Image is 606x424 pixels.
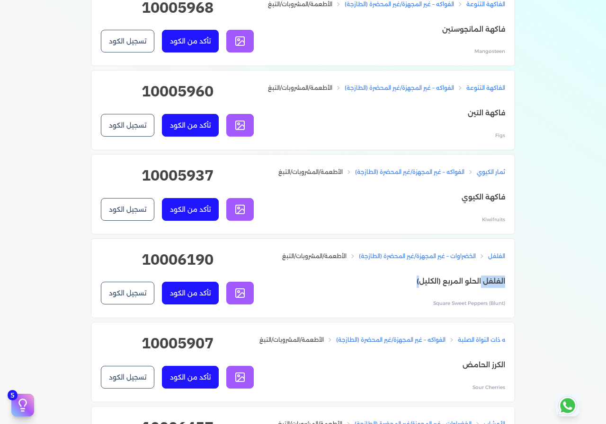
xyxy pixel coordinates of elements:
button: تأكد من الكود [162,282,219,304]
a: (الخضراوات – غير المجهزة/غير المحضرة (الطازجة [359,252,476,260]
a: الأطعمة/المشروبات/التبغ [259,336,324,344]
h2: 10005937 [101,164,254,194]
a: (الفواكه – غير المجهزة/غير المحضرة (الطازجة [355,168,464,176]
button: تسجيل الكود [101,198,154,221]
p: فاكهة المانجوستين [268,24,505,36]
p: فاكهة الكيوي [278,191,505,204]
button: تسجيل الكود [101,114,154,137]
a: الفلفل [488,252,505,260]
button: تأكد من الكود [162,30,219,52]
p: Sour Cherries [259,383,505,392]
p: الكرز الحامض [259,359,505,372]
h2: 10005960 [101,80,254,110]
p: Kiwifruits [278,215,505,225]
a: (الفواكه – غير المجهزة/غير المحضرة (الطازجة [345,84,454,92]
p: (الفلفل الحلو المربع (الكليل [282,276,505,288]
button: تسجيل الكود [101,366,154,389]
p: Mangosteen [268,47,505,56]
h2: 10005907 [101,332,254,362]
button: تأكد من الكود [162,198,219,221]
button: تأكد من الكود [162,114,219,137]
p: Square Sweet Peppers (Blunt) [282,299,505,308]
a: الأطعمة/المشروبات/التبغ [278,168,343,176]
span: 5 [8,390,18,400]
button: 5 [11,394,34,416]
a: الأطعمة/المشروبات/التبغ [268,84,332,92]
button: تأكد من الكود [162,366,219,389]
a: الفاكهة التنوعة [466,84,505,92]
button: تسجيل الكود [101,30,154,52]
a: ثمار الكيوي [477,168,505,176]
p: Figs [268,131,505,140]
a: الفواكه ذات النواة الصلبة [458,336,520,344]
p: فاكهة التين [268,107,505,120]
a: الأطعمة/المشروبات/التبغ [282,252,347,260]
a: (الفواكه – غير المجهزة/غير المحضرة (الطازجة [336,336,446,344]
button: تسجيل الكود [101,282,154,304]
h2: 10006190 [101,248,254,278]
